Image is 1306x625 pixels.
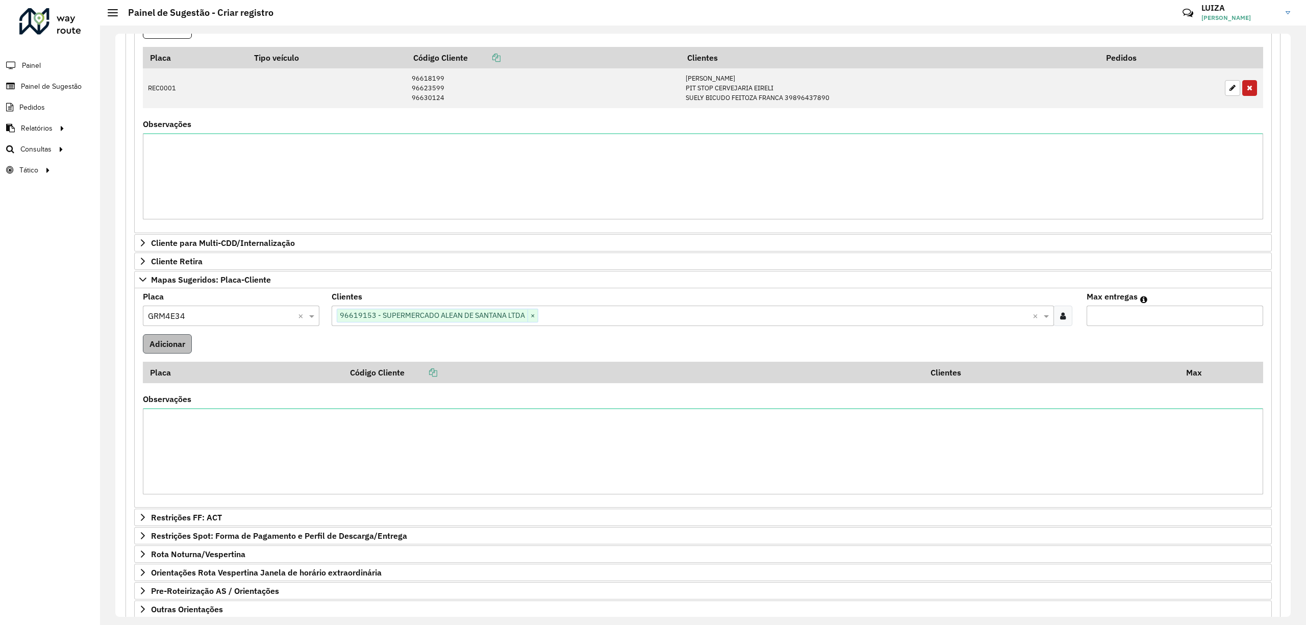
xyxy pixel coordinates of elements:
[1087,290,1138,303] label: Max entregas
[247,47,406,68] th: Tipo veículo
[1201,3,1278,13] h3: LUIZA
[528,310,538,322] span: ×
[151,568,382,577] span: Orientações Rota Vespertina Janela de horário extraordinária
[134,288,1272,508] div: Mapas Sugeridos: Placa-Cliente
[134,582,1272,599] a: Pre-Roteirização AS / Orientações
[134,509,1272,526] a: Restrições FF: ACT
[134,601,1272,618] a: Outras Orientações
[298,310,307,322] span: Clear all
[468,53,500,63] a: Copiar
[143,393,191,405] label: Observações
[332,290,362,303] label: Clientes
[151,257,203,265] span: Cliente Retira
[134,271,1272,288] a: Mapas Sugeridos: Placa-Cliente
[21,81,82,92] span: Painel de Sugestão
[1177,2,1199,24] a: Contato Rápido
[134,564,1272,581] a: Orientações Rota Vespertina Janela de horário extraordinária
[143,362,343,383] th: Placa
[151,532,407,540] span: Restrições Spot: Forma de Pagamento e Perfil de Descarga/Entrega
[151,276,271,284] span: Mapas Sugeridos: Placa-Cliente
[1179,362,1220,383] th: Max
[21,123,53,134] span: Relatórios
[118,7,273,18] h2: Painel de Sugestão - Criar registro
[151,239,295,247] span: Cliente para Multi-CDD/Internalização
[151,605,223,613] span: Outras Orientações
[407,47,681,68] th: Código Cliente
[22,60,41,71] span: Painel
[134,527,1272,544] a: Restrições Spot: Forma de Pagamento e Perfil de Descarga/Entrega
[143,334,192,354] button: Adicionar
[143,118,191,130] label: Observações
[134,234,1272,252] a: Cliente para Multi-CDD/Internalização
[343,362,923,383] th: Código Cliente
[134,545,1272,563] a: Rota Noturna/Vespertina
[337,309,528,321] span: 96619153 - SUPERMERCADO ALEAN DE SANTANA LTDA
[151,587,279,595] span: Pre-Roteirização AS / Orientações
[143,47,247,68] th: Placa
[20,144,52,155] span: Consultas
[923,362,1179,383] th: Clientes
[681,47,1099,68] th: Clientes
[134,253,1272,270] a: Cliente Retira
[1201,13,1278,22] span: [PERSON_NAME]
[19,165,38,176] span: Tático
[151,513,222,521] span: Restrições FF: ACT
[681,68,1099,108] td: [PERSON_NAME] PIT STOP CERVEJARIA EIRELI SUELY BICUDO FEITOZA FRANCA 39896437890
[19,102,45,113] span: Pedidos
[151,550,245,558] span: Rota Noturna/Vespertina
[1140,295,1147,304] em: Máximo de clientes que serão colocados na mesma rota com os clientes informados
[1099,47,1220,68] th: Pedidos
[143,290,164,303] label: Placa
[407,68,681,108] td: 96618199 96623599 96630124
[1033,310,1041,322] span: Clear all
[405,367,437,378] a: Copiar
[143,68,247,108] td: REC0001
